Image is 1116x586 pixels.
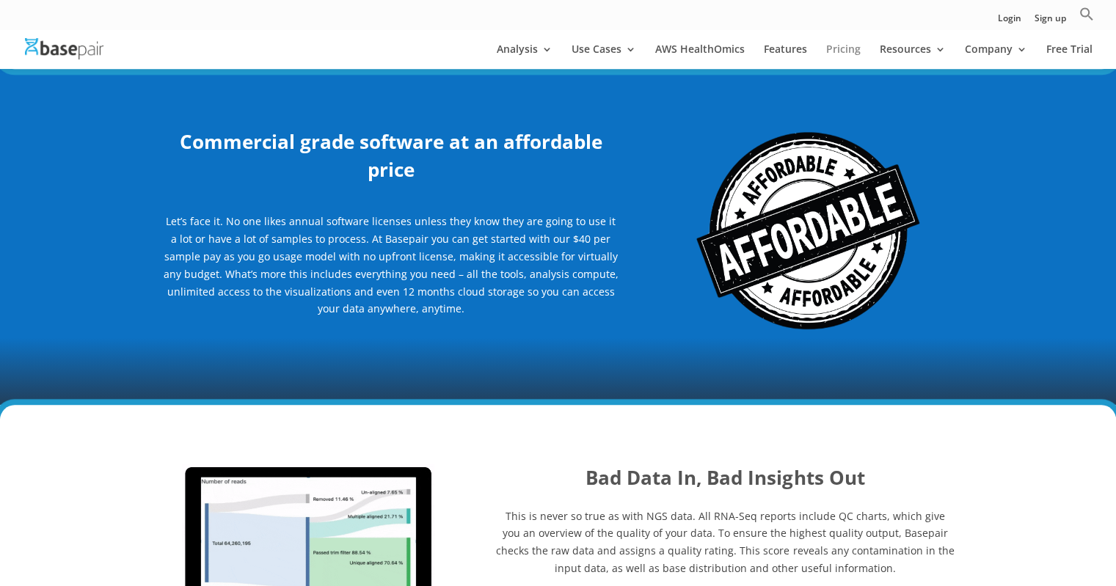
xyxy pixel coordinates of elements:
[586,464,864,491] b: Bad Data In, Bad Insights Out
[655,44,745,69] a: AWS HealthOmics
[162,213,620,328] p: Let’s face it. No one likes annual software licenses unless they know they are going to use it a ...
[1035,14,1066,29] a: Sign up
[880,44,946,69] a: Resources
[1079,7,1094,29] a: Search Icon Link
[835,481,1098,568] iframe: Drift Widget Chat Controller
[25,38,103,59] img: Basepair
[688,128,930,332] img: Pricing
[764,44,807,69] a: Features
[497,44,552,69] a: Analysis
[965,44,1027,69] a: Company
[180,128,602,183] b: Commercial grade software at an affordable price
[826,44,861,69] a: Pricing
[998,14,1021,29] a: Login
[1079,7,1094,21] svg: Search
[572,44,636,69] a: Use Cases
[1046,44,1093,69] a: Free Trial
